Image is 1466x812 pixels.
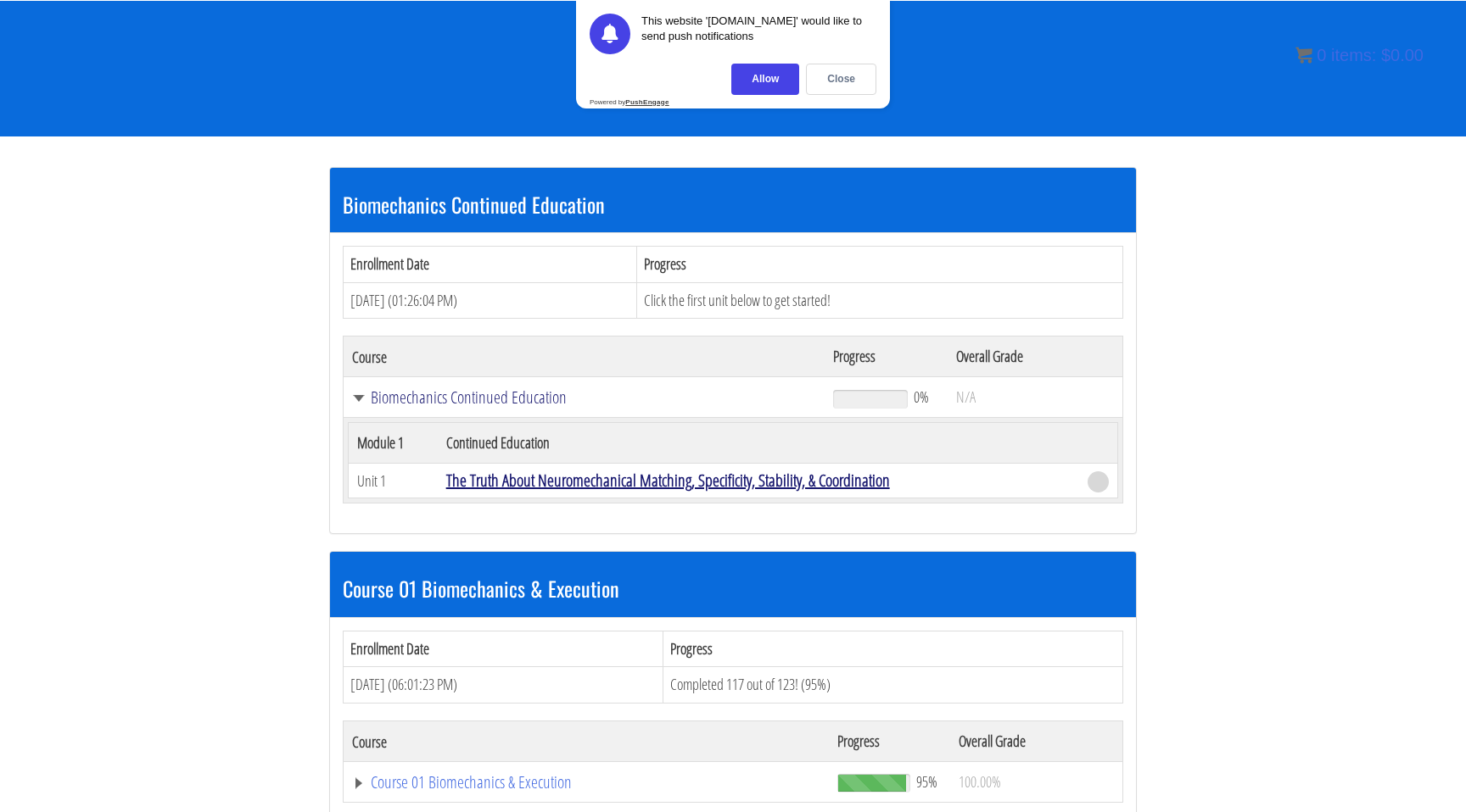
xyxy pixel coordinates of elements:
[343,193,1123,215] h3: Biomechanics Continued Education
[1317,46,1326,64] span: 0
[352,774,820,791] a: Course 01 Biomechanics & Execution
[343,577,1123,599] h3: Course 01 Biomechanics & Execution
[636,282,1122,319] td: Click the first unit below to get started!
[446,469,890,492] a: The Truth About Neuromechanical Matching, Specificity, Stability, & Coordination
[948,336,1122,377] th: Overall Grade
[344,721,829,762] th: Course
[825,336,948,377] th: Progress
[349,423,438,464] th: Module 1
[625,98,669,106] strong: PushEngage
[950,762,1123,803] td: 100.00%
[438,423,1079,464] th: Continued Education
[829,721,950,762] th: Progress
[948,377,1122,418] td: N/A
[1331,46,1376,64] span: items:
[731,64,799,95] div: Allow
[344,667,663,704] td: [DATE] (06:01:23 PM)
[663,667,1122,704] td: Completed 117 out of 123! (95%)
[1381,46,1390,64] span: $
[344,631,663,667] th: Enrollment Date
[663,631,1122,667] th: Progress
[1381,46,1424,64] bdi: 0.00
[344,246,637,282] th: Enrollment Date
[914,387,929,406] span: 0%
[641,14,876,54] div: This website '[DOMAIN_NAME]' would like to send push notifications
[806,64,876,95] div: Close
[1295,47,1312,64] img: icon11.png
[349,464,438,498] td: Unit 1
[344,282,637,319] td: [DATE] (01:26:04 PM)
[590,98,669,106] div: Powered by
[950,721,1123,762] th: Overall Grade
[344,336,825,377] th: Course
[636,246,1122,282] th: Progress
[352,389,816,406] a: Biomechanics Continued Education
[1295,46,1424,64] a: 0 items: $0.00
[916,772,937,791] span: 95%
